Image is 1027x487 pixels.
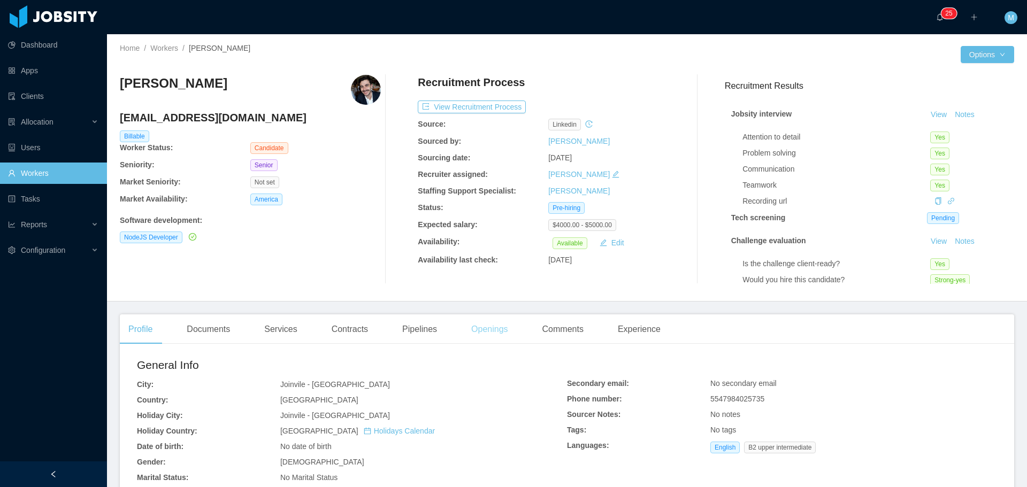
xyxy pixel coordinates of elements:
[120,216,202,225] b: Software development :
[280,380,390,389] span: Joinvile - [GEOGRAPHIC_DATA]
[731,110,792,118] strong: Jobsity interview
[8,163,98,184] a: icon: userWorkers
[947,197,955,205] i: icon: link
[187,233,196,241] a: icon: check-circle
[418,203,443,212] b: Status:
[8,86,98,107] a: icon: auditClients
[930,148,949,159] span: Yes
[280,396,358,404] span: [GEOGRAPHIC_DATA]
[418,153,470,162] b: Sourcing date:
[731,236,806,245] strong: Challenge evaluation
[256,314,305,344] div: Services
[137,442,183,451] b: Date of birth:
[137,357,567,374] h2: General Info
[120,314,161,344] div: Profile
[418,237,459,246] b: Availability:
[21,220,47,229] span: Reports
[418,103,526,111] a: icon: exportView Recruitment Process
[742,164,930,175] div: Communication
[934,196,942,207] div: Copy
[280,442,332,451] span: No date of birth
[323,314,377,344] div: Contracts
[120,143,173,152] b: Worker Status:
[609,314,669,344] div: Experience
[930,164,949,175] span: Yes
[418,256,498,264] b: Availability last check:
[567,441,609,450] b: Languages:
[120,195,188,203] b: Market Availability:
[21,246,65,254] span: Configuration
[927,110,951,119] a: View
[364,427,435,435] a: icon: calendarHolidays Calendar
[941,8,956,19] sup: 25
[710,424,997,436] div: No tags
[744,442,816,453] span: B2 upper intermediate
[178,314,239,344] div: Documents
[731,213,786,222] strong: Tech screening
[934,197,942,205] i: icon: copy
[280,427,435,435] span: [GEOGRAPHIC_DATA]
[927,212,959,224] span: Pending
[250,194,282,205] span: America
[927,237,951,245] a: View
[710,395,764,403] span: 5547984025735
[137,380,154,389] b: City:
[585,120,593,128] i: icon: history
[189,233,196,241] i: icon: check-circle
[567,395,622,403] b: Phone number:
[742,196,930,207] div: Recording url
[418,170,488,179] b: Recruiter assigned:
[120,160,155,169] b: Seniority:
[418,220,477,229] b: Expected salary:
[250,176,279,188] span: Not set
[8,34,98,56] a: icon: pie-chartDashboard
[120,130,149,142] span: Billable
[742,180,930,191] div: Teamwork
[394,314,446,344] div: Pipelines
[418,101,526,113] button: icon: exportView Recruitment Process
[120,231,182,243] span: NodeJS Developer
[742,148,930,159] div: Problem solving
[150,44,178,52] a: Workers
[418,137,461,145] b: Sourced by:
[742,274,930,285] div: Would you hire this candidate?
[1008,11,1014,24] span: M
[137,396,168,404] b: Country:
[951,109,979,121] button: Notes
[930,258,949,270] span: Yes
[548,119,581,130] span: linkedin
[961,46,1014,63] button: Optionsicon: down
[144,44,146,52] span: /
[930,180,949,191] span: Yes
[120,110,381,125] h4: [EMAIL_ADDRESS][DOMAIN_NAME]
[710,410,740,419] span: No notes
[567,426,586,434] b: Tags:
[534,314,592,344] div: Comments
[930,274,970,286] span: Strong-yes
[8,118,16,126] i: icon: solution
[548,256,572,264] span: [DATE]
[970,13,978,21] i: icon: plus
[120,44,140,52] a: Home
[548,137,610,145] a: [PERSON_NAME]
[612,171,619,178] i: icon: edit
[250,142,288,154] span: Candidate
[137,427,197,435] b: Holiday Country:
[8,188,98,210] a: icon: profileTasks
[567,379,629,388] b: Secondary email:
[463,314,517,344] div: Openings
[120,75,227,92] h3: [PERSON_NAME]
[364,427,371,435] i: icon: calendar
[137,458,166,466] b: Gender:
[8,246,16,254] i: icon: setting
[21,118,53,126] span: Allocation
[418,187,516,195] b: Staffing Support Specialist:
[280,411,390,420] span: Joinvile - [GEOGRAPHIC_DATA]
[8,221,16,228] i: icon: line-chart
[548,219,616,231] span: $4000.00 - $5000.00
[548,187,610,195] a: [PERSON_NAME]
[710,379,777,388] span: No secondary email
[548,202,585,214] span: Pre-hiring
[930,132,949,143] span: Yes
[189,44,250,52] span: [PERSON_NAME]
